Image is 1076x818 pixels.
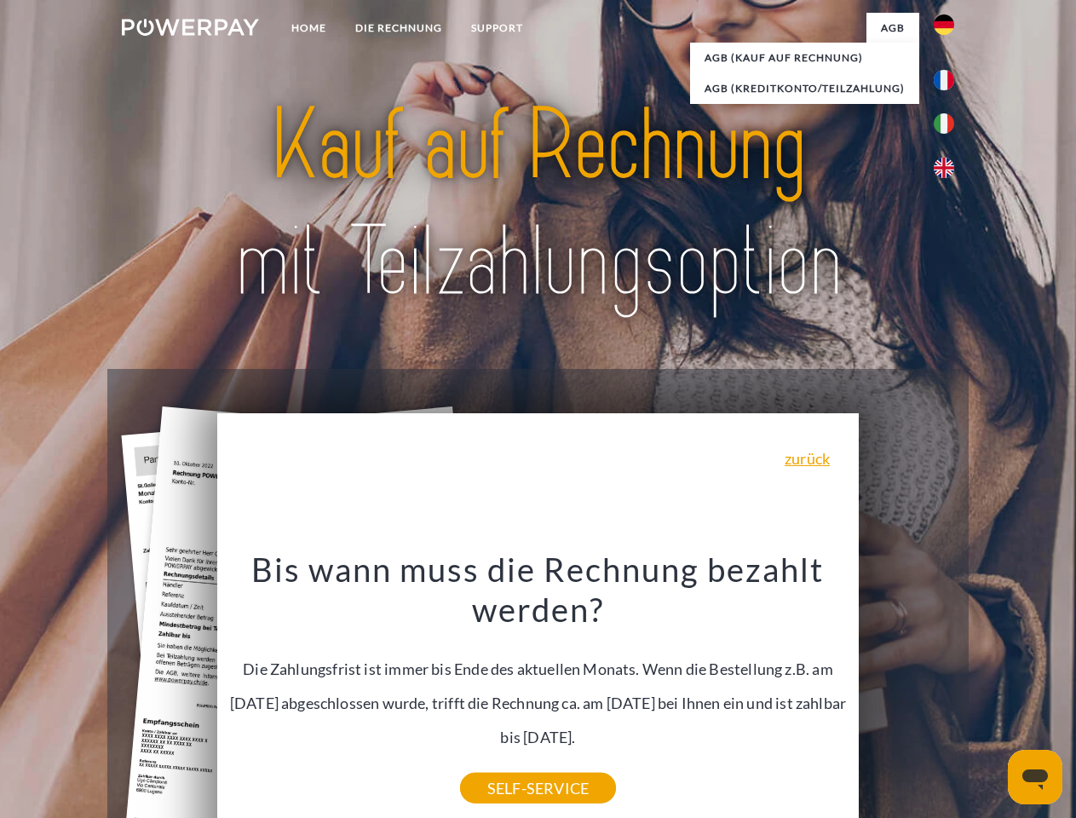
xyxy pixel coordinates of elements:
[277,13,341,43] a: Home
[866,13,919,43] a: agb
[227,549,849,631] h3: Bis wann muss die Rechnung bezahlt werden?
[934,158,954,178] img: en
[341,13,457,43] a: DIE RECHNUNG
[460,773,616,804] a: SELF-SERVICE
[122,19,259,36] img: logo-powerpay-white.svg
[934,14,954,35] img: de
[934,70,954,90] img: fr
[934,113,954,134] img: it
[227,549,849,788] div: Die Zahlungsfrist ist immer bis Ende des aktuellen Monats. Wenn die Bestellung z.B. am [DATE] abg...
[1008,750,1062,804] iframe: Schaltfläche zum Öffnen des Messaging-Fensters
[785,451,830,466] a: zurück
[690,73,919,104] a: AGB (Kreditkonto/Teilzahlung)
[690,43,919,73] a: AGB (Kauf auf Rechnung)
[163,82,913,326] img: title-powerpay_de.svg
[457,13,538,43] a: SUPPORT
